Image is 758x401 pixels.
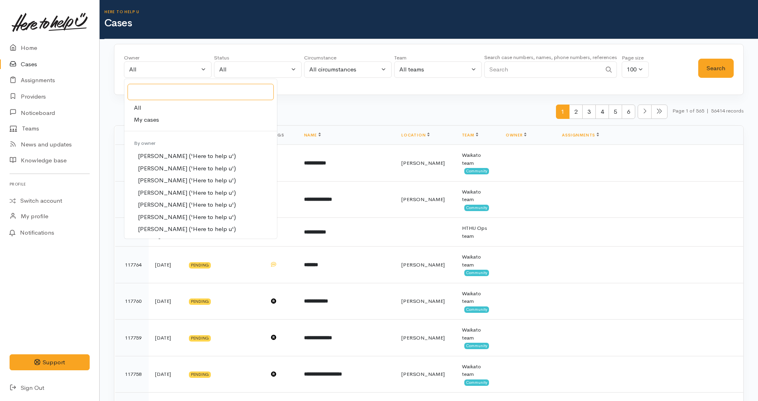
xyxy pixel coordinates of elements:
div: Waikato team [462,151,493,167]
span: [PERSON_NAME] [401,160,445,166]
div: Pending [189,371,211,378]
div: 100 [627,65,636,74]
span: [PERSON_NAME] [401,371,445,377]
button: All [214,61,302,78]
span: [PERSON_NAME] [401,298,445,304]
th: Flags [263,126,298,145]
a: Team [462,132,478,138]
span: My cases [134,115,159,124]
th: # [115,126,149,145]
td: 117768 [115,218,149,247]
span: [PERSON_NAME] [401,334,445,341]
span: [PERSON_NAME] [401,261,445,268]
span: Community [464,270,489,276]
span: Community [464,379,489,386]
li: Last page [652,105,668,119]
td: 117759 [115,320,149,356]
span: [PERSON_NAME] ('Here to help u') [138,164,236,173]
button: Search [698,59,734,78]
span: 6 [622,105,635,119]
small: Page 1 of 565 56414 records [672,105,744,126]
div: HTHU Ops team [462,224,493,240]
span: 2 [569,105,583,119]
td: 117770 [115,145,149,182]
td: [DATE] [149,356,183,393]
div: Waikato team [462,253,493,269]
button: 100 [622,61,649,78]
span: Community [464,168,489,174]
span: 4 [595,105,609,119]
small: Search case numbers, names, phone numbers, references [484,54,617,61]
div: Pending [189,298,211,305]
span: [PERSON_NAME] [401,196,445,203]
span: By owner [134,140,155,146]
span: | [707,107,709,114]
td: [DATE] [149,283,183,320]
div: Status [214,54,302,62]
span: 1 [556,105,569,119]
input: Search [128,84,274,100]
div: Owner [124,54,212,62]
td: 117764 [115,247,149,283]
td: 117769 [115,181,149,218]
span: [PERSON_NAME] ('Here to help u') [138,213,236,222]
li: Next page [638,105,652,119]
a: Assignments [562,132,599,138]
td: 117760 [115,283,149,320]
span: All [134,103,141,113]
a: Owner [506,132,526,138]
td: [DATE] [149,247,183,283]
div: Team [394,54,482,62]
div: Waikato team [462,188,493,203]
h1: Cases [104,18,758,29]
span: 3 [582,105,596,119]
div: All teams [399,65,469,74]
button: All [124,61,212,78]
input: Search [484,61,601,78]
div: Pending [189,262,211,269]
div: All [129,65,199,74]
span: 5 [609,105,622,119]
div: Page size [622,54,649,62]
a: Location [401,132,430,138]
td: [DATE] [149,320,183,356]
td: 117758 [115,356,149,393]
div: Circumstance [304,54,392,62]
div: All [219,65,289,74]
span: Community [464,205,489,211]
div: Waikato team [462,326,493,342]
span: [PERSON_NAME] ('Here to help u') [138,200,236,209]
span: [PERSON_NAME] ('Here to help u') [138,176,236,185]
button: Support [10,354,90,371]
span: Community [464,306,489,313]
h6: Here to help u [104,10,758,14]
button: All circumstances [304,61,392,78]
a: Name [304,132,321,138]
div: Waikato team [462,290,493,305]
span: Community [464,343,489,349]
span: [PERSON_NAME] ('Here to help u') [138,188,236,198]
button: All teams [394,61,482,78]
div: Waikato team [462,363,493,378]
span: [PERSON_NAME] ('Here to help u') [138,152,236,161]
div: All circumstances [309,65,379,74]
h6: Profile [10,179,90,190]
span: [PERSON_NAME] ('Here to help u') [138,225,236,234]
div: Pending [189,335,211,342]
